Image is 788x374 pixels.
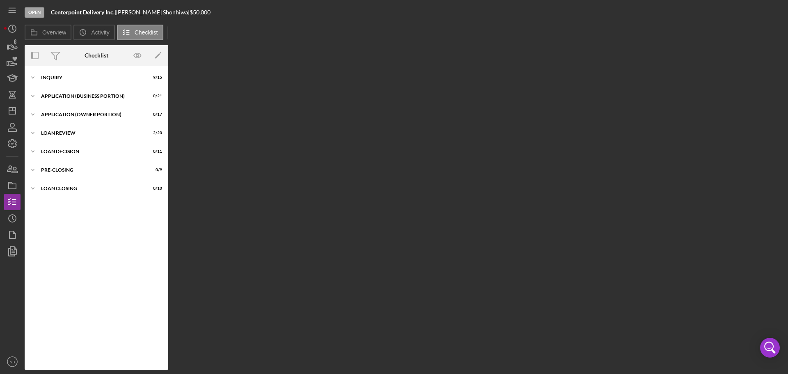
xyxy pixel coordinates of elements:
[85,52,108,59] div: Checklist
[41,186,142,191] div: LOAN CLOSING
[147,149,162,154] div: 0 / 11
[25,7,44,18] div: Open
[91,29,109,36] label: Activity
[41,112,142,117] div: APPLICATION (OWNER PORTION)
[147,131,162,135] div: 2 / 20
[73,25,115,40] button: Activity
[135,29,158,36] label: Checklist
[147,75,162,80] div: 9 / 15
[147,112,162,117] div: 0 / 17
[42,29,66,36] label: Overview
[41,131,142,135] div: LOAN REVIEW
[760,338,780,358] div: Open Intercom Messenger
[4,353,21,370] button: NB
[51,9,116,16] div: |
[41,149,142,154] div: LOAN DECISION
[147,94,162,99] div: 0 / 21
[190,9,211,16] span: $50,000
[41,94,142,99] div: APPLICATION (BUSINESS PORTION)
[41,75,142,80] div: INQUIRY
[147,167,162,172] div: 0 / 9
[25,25,71,40] button: Overview
[41,167,142,172] div: PRE-CLOSING
[147,186,162,191] div: 0 / 10
[9,360,15,364] text: NB
[117,25,163,40] button: Checklist
[51,9,115,16] b: Centerpoint Delivery Inc.
[116,9,190,16] div: [PERSON_NAME] Shonhiwa |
